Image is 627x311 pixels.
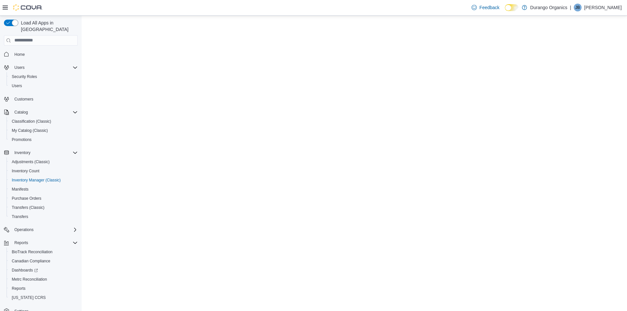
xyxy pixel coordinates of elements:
[9,194,44,202] a: Purchase Orders
[9,275,78,283] span: Metrc Reconciliation
[9,136,34,144] a: Promotions
[9,117,54,125] a: Classification (Classic)
[9,194,78,202] span: Purchase Orders
[570,4,571,11] p: |
[9,136,78,144] span: Promotions
[1,94,80,104] button: Customers
[530,4,568,11] p: Durango Organics
[9,185,78,193] span: Manifests
[7,81,80,90] button: Users
[7,166,80,176] button: Inventory Count
[9,158,52,166] a: Adjustments (Classic)
[1,50,80,59] button: Home
[9,167,42,175] a: Inventory Count
[12,149,78,157] span: Inventory
[12,159,50,164] span: Adjustments (Classic)
[1,108,80,117] button: Catalog
[7,275,80,284] button: Metrc Reconciliation
[12,168,40,174] span: Inventory Count
[12,50,78,58] span: Home
[13,4,42,11] img: Cova
[9,185,31,193] a: Manifests
[9,257,53,265] a: Canadian Compliance
[12,64,27,71] button: Users
[9,176,78,184] span: Inventory Manager (Classic)
[14,110,28,115] span: Catalog
[12,128,48,133] span: My Catalog (Classic)
[14,150,30,155] span: Inventory
[9,257,78,265] span: Canadian Compliance
[12,95,78,103] span: Customers
[9,127,78,134] span: My Catalog (Classic)
[14,52,25,57] span: Home
[9,213,78,221] span: Transfers
[9,275,50,283] a: Metrc Reconciliation
[7,157,80,166] button: Adjustments (Classic)
[12,119,51,124] span: Classification (Classic)
[12,137,32,142] span: Promotions
[1,148,80,157] button: Inventory
[574,4,582,11] div: Jacob Boyle
[12,214,28,219] span: Transfers
[12,83,22,88] span: Users
[12,277,47,282] span: Metrc Reconciliation
[7,117,80,126] button: Classification (Classic)
[12,249,53,255] span: BioTrack Reconciliation
[7,176,80,185] button: Inventory Manager (Classic)
[12,187,28,192] span: Manifests
[9,285,28,292] a: Reports
[9,204,78,211] span: Transfers (Classic)
[9,82,24,90] a: Users
[12,295,46,300] span: [US_STATE] CCRS
[14,227,34,232] span: Operations
[7,203,80,212] button: Transfers (Classic)
[7,266,80,275] a: Dashboards
[12,239,31,247] button: Reports
[9,213,31,221] a: Transfers
[9,117,78,125] span: Classification (Classic)
[12,64,78,71] span: Users
[9,266,78,274] span: Dashboards
[7,194,80,203] button: Purchase Orders
[479,4,499,11] span: Feedback
[7,72,80,81] button: Security Roles
[1,225,80,234] button: Operations
[7,257,80,266] button: Canadian Compliance
[9,158,78,166] span: Adjustments (Classic)
[9,266,40,274] a: Dashboards
[12,268,38,273] span: Dashboards
[1,63,80,72] button: Users
[7,284,80,293] button: Reports
[584,4,622,11] p: [PERSON_NAME]
[9,294,78,302] span: Washington CCRS
[7,293,80,302] button: [US_STATE] CCRS
[12,95,36,103] a: Customers
[12,108,30,116] button: Catalog
[1,238,80,247] button: Reports
[12,74,37,79] span: Security Roles
[9,176,63,184] a: Inventory Manager (Classic)
[7,212,80,221] button: Transfers
[14,97,33,102] span: Customers
[9,73,78,81] span: Security Roles
[469,1,502,14] a: Feedback
[12,196,41,201] span: Purchase Orders
[14,240,28,245] span: Reports
[9,248,78,256] span: BioTrack Reconciliation
[9,248,55,256] a: BioTrack Reconciliation
[12,178,61,183] span: Inventory Manager (Classic)
[14,65,24,70] span: Users
[9,127,51,134] a: My Catalog (Classic)
[12,226,78,234] span: Operations
[7,135,80,144] button: Promotions
[9,82,78,90] span: Users
[12,239,78,247] span: Reports
[12,108,78,116] span: Catalog
[18,20,78,33] span: Load All Apps in [GEOGRAPHIC_DATA]
[9,285,78,292] span: Reports
[9,204,47,211] a: Transfers (Classic)
[575,4,580,11] span: JB
[12,286,25,291] span: Reports
[12,226,36,234] button: Operations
